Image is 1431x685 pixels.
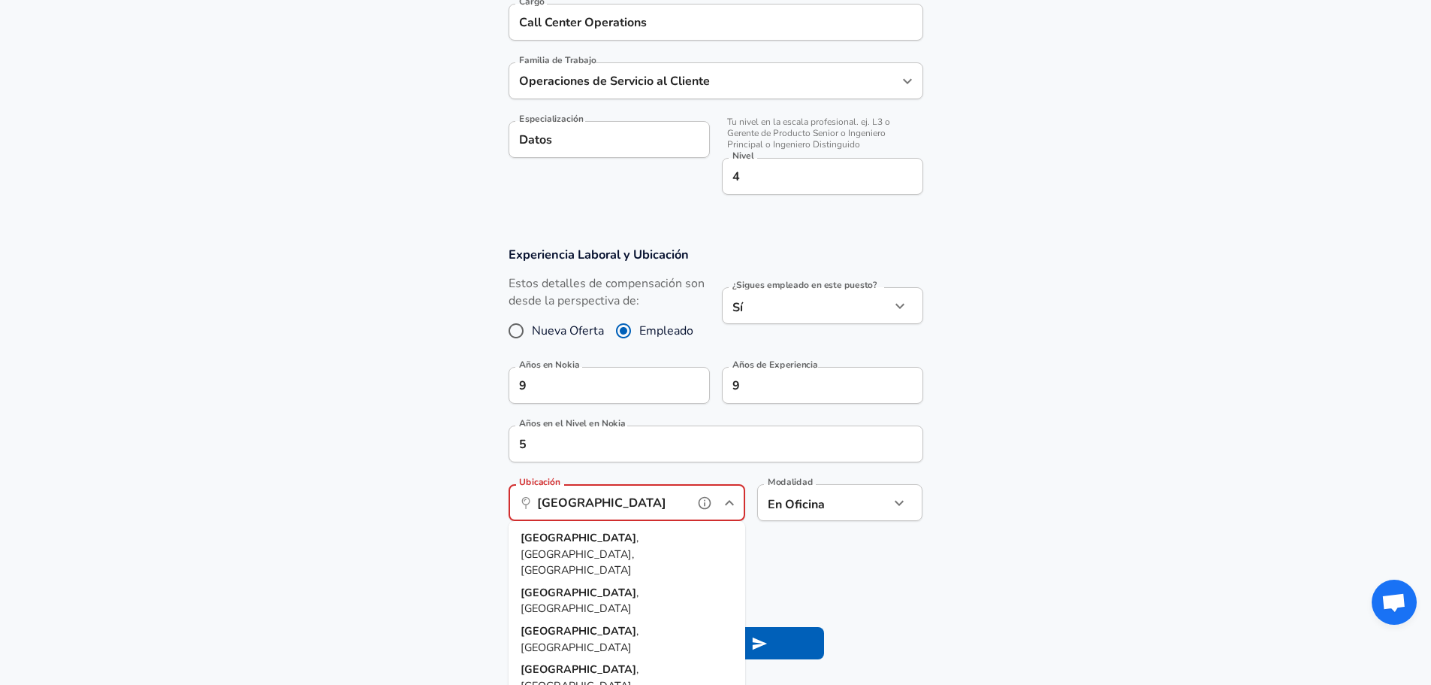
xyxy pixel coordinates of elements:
[521,623,639,655] span: , [GEOGRAPHIC_DATA]
[509,121,710,158] input: Especialización
[515,69,894,92] input: Ingeniero de Software
[732,360,818,369] label: Años de Experiencia
[519,114,584,123] label: Especialización
[515,11,916,34] input: Ingeniero de Software
[519,419,626,428] label: Años en el Nivel en Nokia
[732,280,877,289] label: ¿Sigues empleado en este puesto?
[722,117,923,150] span: Tu nivel en la escala profesional. ej. L3 o Gerente de Producto Senior o Ingeniero Principal o In...
[519,56,596,65] label: Familia de Trabajo
[519,477,560,486] label: Ubicación
[519,360,579,369] label: Años en Nokia
[757,484,868,521] div: En Oficina
[521,530,636,545] strong: [GEOGRAPHIC_DATA]
[639,322,693,340] span: Empleado
[729,165,916,188] input: L3
[768,477,813,486] label: Modalidad
[693,492,716,514] button: help
[532,322,604,340] span: Nueva Oferta
[521,530,639,577] span: , [GEOGRAPHIC_DATA], [GEOGRAPHIC_DATA]
[719,493,740,514] button: Close
[722,287,890,324] div: Sí
[722,367,890,404] input: 7
[521,662,636,677] strong: [GEOGRAPHIC_DATA]
[509,367,677,404] input: 0
[1372,580,1417,625] div: Chat abierto
[732,151,754,160] label: Nivel
[521,623,636,638] strong: [GEOGRAPHIC_DATA]
[521,585,639,617] span: , [GEOGRAPHIC_DATA]
[509,275,710,310] label: Estos detalles de compensación son desde la perspectiva de:
[509,246,923,263] h3: Experiencia Laboral y Ubicación
[509,426,890,462] input: 1
[897,71,918,92] button: Open
[521,585,636,600] strong: [GEOGRAPHIC_DATA]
